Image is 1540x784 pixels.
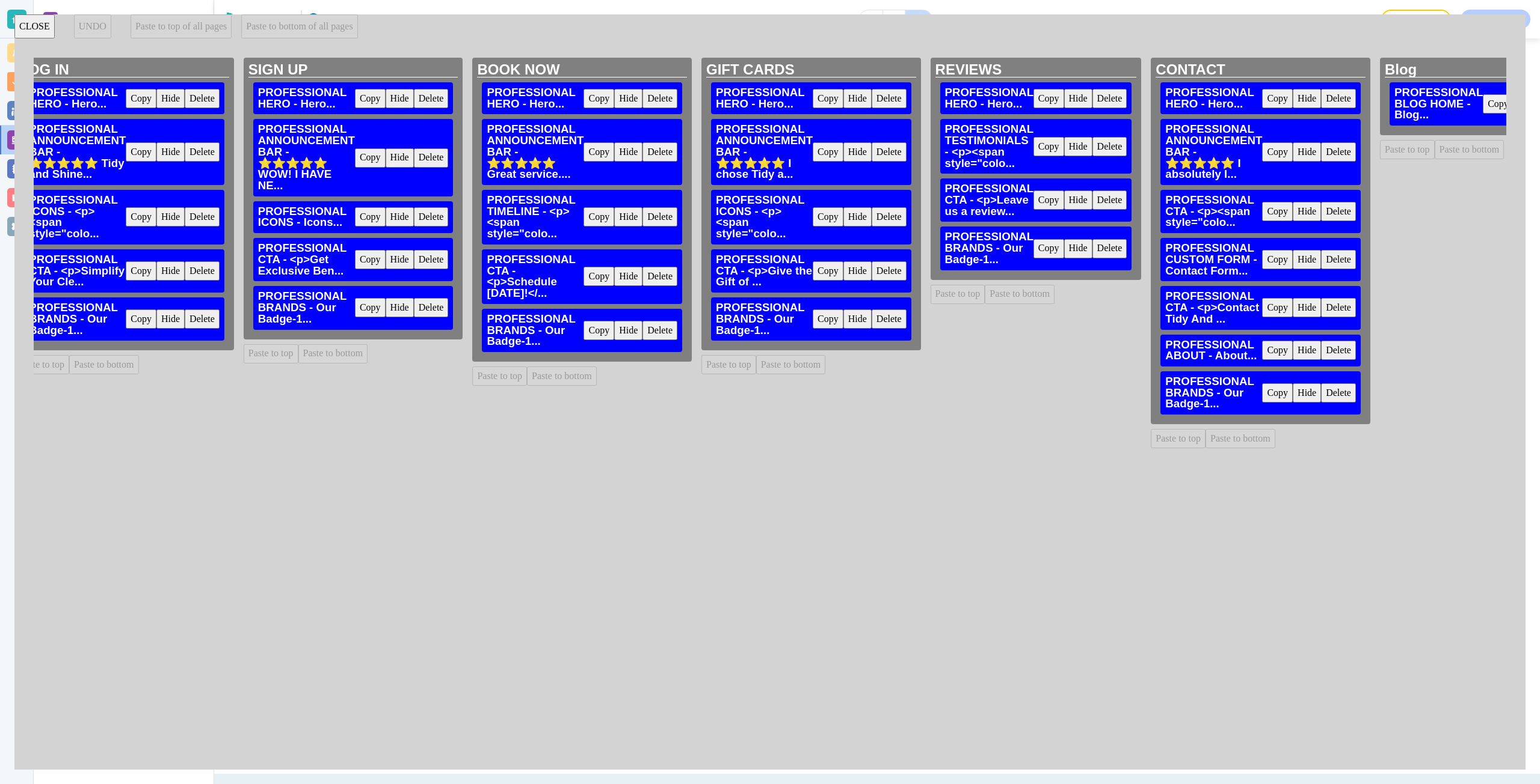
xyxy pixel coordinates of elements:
h3: PROFESSIONAL CTA - <p>Give the Gift of ... [716,254,813,288]
h3: PROFESSIONAL CTA - <p><span style="colo... [1165,195,1262,228]
button: Hide [843,89,872,108]
h3: PROFESSIONAL HERO - Hero... [945,87,1033,109]
button: Delete [185,309,220,329]
button: Hide [614,207,642,226]
h3: PROFESSIONAL ANNOUNCEMENT BAR - ⭐⭐⭐⭐⭐ I chose Tidy a... [716,124,813,180]
h3: PROFESSIONAL ANNOUNCEMENT BAR - ⭐⭐⭐⭐⭐ WOW! I HAVE NE... [258,124,355,191]
button: Delete [1321,383,1356,403]
button: Delete [1092,137,1127,156]
button: Hide [843,207,872,226]
button: Copy [1262,383,1293,403]
h3: PROFESSIONAL ANNOUNCEMENT BAR - ⭐⭐⭐⭐⭐ Great service.... [487,124,584,180]
button: Hide [843,309,872,329]
button: Hide [843,261,872,281]
button: Hide [614,321,642,340]
h3: Need help? [1334,14,1372,25]
h3: PROFESSIONAL HERO - Hero... [716,87,813,109]
button: Copy [1033,239,1064,258]
button: Delete [872,142,907,162]
button: Copy [1033,190,1064,210]
button: Copy [584,142,614,162]
button: Copy [1262,250,1293,269]
button: Delete [185,142,220,162]
button: Copy [1262,341,1293,360]
button: Paste to bottom [298,344,368,363]
button: Delete [414,207,449,226]
h3: PROFESSIONAL CTA - <p>Schedule [DATE]!</... [487,254,584,299]
button: Delete [185,261,220,281]
h2: Website Editor [63,12,129,26]
img: editor icon [43,12,58,26]
button: Hide [1293,341,1321,360]
button: Delete [872,261,907,281]
button: Delete [414,250,449,269]
button: Copy [813,89,843,108]
button: Hide [1293,202,1321,221]
button: Copy [813,309,843,329]
button: Paste to bottom [527,366,597,386]
button: Hide [156,207,185,226]
h3: PROFESSIONAL HERO - Hero... [487,87,584,109]
h3: PROFESSIONAL ICONS - Icons... [258,206,355,228]
button: Copy [813,261,843,281]
button: Hide [1064,239,1092,258]
button: Hide [1293,142,1321,162]
h2: SIGN UP [248,62,458,77]
h2: CONTACT [1156,62,1366,77]
button: Paste to top [1380,140,1435,159]
button: Delete [414,89,449,108]
button: Paste to bottom [69,355,139,374]
button: Copy [126,309,156,329]
button: Delete [185,89,220,108]
h3: PROFESSIONAL BRANDS - Our Badge-1... [716,302,813,336]
button: Paste to top [701,355,756,374]
button: Copy [1262,298,1293,317]
button: Hide [614,89,642,108]
button: Copy [584,89,614,108]
button: Copy [126,261,156,281]
button: Delete [642,321,677,340]
h3: PROFESSIONAL CTA - <p>Get Exclusive Ben... [258,243,355,276]
button: Paste to top [244,344,298,363]
button: Delete [185,207,220,226]
h3: PROFESSIONAL CTA - <p>Simplify Your Cle... [29,254,126,288]
button: Paste to top [931,285,985,304]
h3: PROFESSIONAL CUSTOM FORM - Contact Form... [1165,243,1262,276]
button: Delete [642,142,677,162]
button: Copy [1033,89,1064,108]
h2: BOOK NOW [477,62,687,77]
button: Delete [1321,250,1356,269]
button: Hide [614,267,642,286]
img: Bizwise Logo [224,12,296,26]
button: Hide [386,207,414,226]
button: Hide [386,148,414,168]
button: Paste to top [14,355,69,374]
button: Delete [642,267,677,286]
h3: PROFESSIONAL BLOG HOME - Blog... [1394,87,1483,121]
button: Paste to bottom [756,355,826,374]
button: Paste to top of all pages [131,14,232,38]
button: Delete [1321,298,1356,317]
button: Copy [355,250,386,269]
button: Copy [584,321,614,340]
button: Copy [126,207,156,226]
button: Hide [1064,190,1092,210]
h3: PROFESSIONAL BRANDS - Our Badge-1... [487,314,584,347]
button: Delete [872,309,907,329]
button: Hide [386,89,414,108]
button: CLOSE [14,14,55,38]
h3: PROFESSIONAL ICONS - <p><span style="colo... [29,195,126,240]
button: Delete [1321,89,1356,108]
button: Copy [1033,137,1064,156]
button: Delete [1092,239,1127,258]
button: Paste to bottom [1435,140,1505,159]
button: Hide [386,250,414,269]
button: Copy [355,298,386,317]
button: Paste to bottom of all pages [241,14,357,38]
h3: PROFESSIONAL TIMELINE - <p><span style="colo... [487,195,584,240]
h2: LOG IN [19,62,229,77]
h2: GIFT CARDS [706,62,916,77]
h3: PROFESSIONAL BRANDS - Our Badge-1... [258,291,355,324]
button: Save Draft [1381,10,1451,29]
button: Copy [355,207,386,226]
